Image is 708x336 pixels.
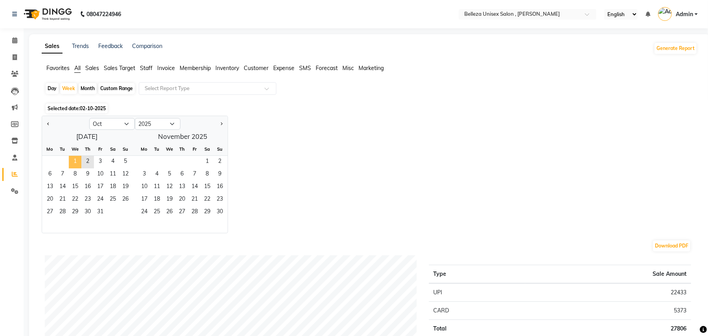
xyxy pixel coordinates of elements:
[107,168,119,181] div: Saturday, October 11, 2025
[316,65,338,72] span: Forecast
[81,181,94,194] span: 16
[140,65,153,72] span: Staff
[69,156,81,168] span: 1
[44,194,56,206] div: Monday, October 20, 2025
[56,168,69,181] span: 7
[201,143,213,155] div: Sa
[94,156,107,168] span: 3
[119,168,132,181] span: 12
[94,168,107,181] span: 10
[45,118,51,130] button: Previous month
[151,206,163,219] div: Tuesday, November 25, 2025
[176,181,188,194] span: 13
[138,168,151,181] span: 3
[60,83,77,94] div: Week
[525,265,691,284] th: Sale Amount
[81,143,94,155] div: Th
[429,283,526,302] td: UPI
[213,168,226,181] div: Sunday, November 9, 2025
[56,206,69,219] div: Tuesday, October 28, 2025
[44,181,56,194] span: 13
[138,143,151,155] div: Mo
[119,194,132,206] div: Sunday, October 26, 2025
[213,156,226,168] span: 2
[80,105,106,111] span: 02-10-2025
[44,168,56,181] span: 6
[44,206,56,219] div: Monday, October 27, 2025
[81,181,94,194] div: Thursday, October 16, 2025
[107,143,119,155] div: Sa
[213,143,226,155] div: Su
[157,65,175,72] span: Invoice
[138,194,151,206] div: Monday, November 17, 2025
[201,206,213,219] span: 29
[163,206,176,219] span: 26
[119,143,132,155] div: Su
[151,168,163,181] span: 4
[215,65,239,72] span: Inventory
[151,181,163,194] div: Tuesday, November 11, 2025
[188,181,201,194] span: 14
[44,143,56,155] div: Mo
[94,168,107,181] div: Friday, October 10, 2025
[188,168,201,181] div: Friday, November 7, 2025
[81,194,94,206] span: 23
[89,118,135,130] select: Select month
[74,65,81,72] span: All
[46,103,108,113] span: Selected date:
[81,194,94,206] div: Thursday, October 23, 2025
[163,143,176,155] div: We
[46,83,59,94] div: Day
[188,194,201,206] div: Friday, November 21, 2025
[119,156,132,168] div: Sunday, October 5, 2025
[188,194,201,206] span: 21
[69,143,81,155] div: We
[69,206,81,219] div: Wednesday, October 29, 2025
[46,65,70,72] span: Favorites
[81,168,94,181] div: Thursday, October 9, 2025
[213,168,226,181] span: 9
[163,181,176,194] span: 12
[213,194,226,206] span: 23
[138,194,151,206] span: 17
[79,83,97,94] div: Month
[176,143,188,155] div: Th
[56,194,69,206] span: 21
[658,7,672,21] img: Admin
[119,181,132,194] div: Sunday, October 19, 2025
[213,194,226,206] div: Sunday, November 23, 2025
[81,156,94,168] span: 2
[163,206,176,219] div: Wednesday, November 26, 2025
[119,168,132,181] div: Sunday, October 12, 2025
[213,206,226,219] span: 30
[98,42,123,50] a: Feedback
[218,118,224,130] button: Next month
[107,194,119,206] div: Saturday, October 25, 2025
[44,194,56,206] span: 20
[56,206,69,219] span: 28
[653,240,690,251] button: Download PDF
[94,181,107,194] div: Friday, October 17, 2025
[94,156,107,168] div: Friday, October 3, 2025
[98,83,135,94] div: Custom Range
[176,206,188,219] div: Thursday, November 27, 2025
[69,206,81,219] span: 29
[201,194,213,206] div: Saturday, November 22, 2025
[359,65,384,72] span: Marketing
[135,118,180,130] select: Select year
[81,168,94,181] span: 9
[94,181,107,194] span: 17
[81,206,94,219] span: 30
[69,156,81,168] div: Wednesday, October 1, 2025
[201,194,213,206] span: 22
[69,181,81,194] div: Wednesday, October 15, 2025
[213,181,226,194] span: 16
[44,168,56,181] div: Monday, October 6, 2025
[69,168,81,181] div: Wednesday, October 8, 2025
[201,156,213,168] span: 1
[20,3,74,25] img: logo
[69,181,81,194] span: 15
[213,181,226,194] div: Sunday, November 16, 2025
[176,181,188,194] div: Thursday, November 13, 2025
[188,206,201,219] span: 28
